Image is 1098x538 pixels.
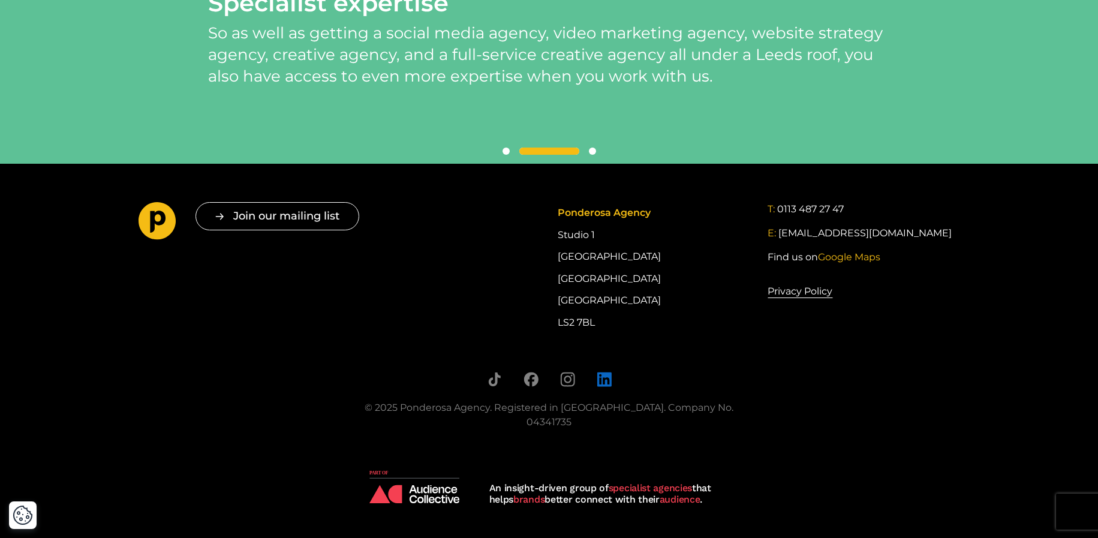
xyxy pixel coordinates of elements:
strong: specialist agencies [609,482,692,494]
img: Revisit consent button [13,505,33,525]
a: [EMAIL_ADDRESS][DOMAIN_NAME] [778,226,952,241]
a: Go to homepage [139,202,176,244]
span: E: [768,227,776,239]
div: An insight-driven group of that helps better connect with their . [489,482,729,505]
span: Ponderosa Agency [558,207,651,218]
span: T: [768,203,775,215]
a: Follow us on Instagram [560,372,575,387]
a: Follow us on Facebook [524,372,539,387]
div: Studio 1 [GEOGRAPHIC_DATA] [GEOGRAPHIC_DATA] [GEOGRAPHIC_DATA] LS2 7BL [558,202,750,333]
a: Follow us on TikTok [487,372,502,387]
button: Cookie Settings [13,505,33,525]
a: Privacy Policy [768,284,832,299]
strong: brands [513,494,545,505]
a: Find us onGoogle Maps [768,250,880,265]
span: Google Maps [818,251,880,263]
button: Join our mailing list [195,202,359,230]
div: © 2025 Ponderosa Agency. Registered in [GEOGRAPHIC_DATA]. Company No. 04341735 [348,401,750,429]
p: So as well as getting a social media agency, video marketing agency, website strategy agency, cre... [208,22,890,87]
img: Audience Collective logo [369,470,459,503]
strong: audience [660,494,700,505]
a: Follow us on LinkedIn [597,372,612,387]
a: 0113 487 27 47 [777,202,844,217]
